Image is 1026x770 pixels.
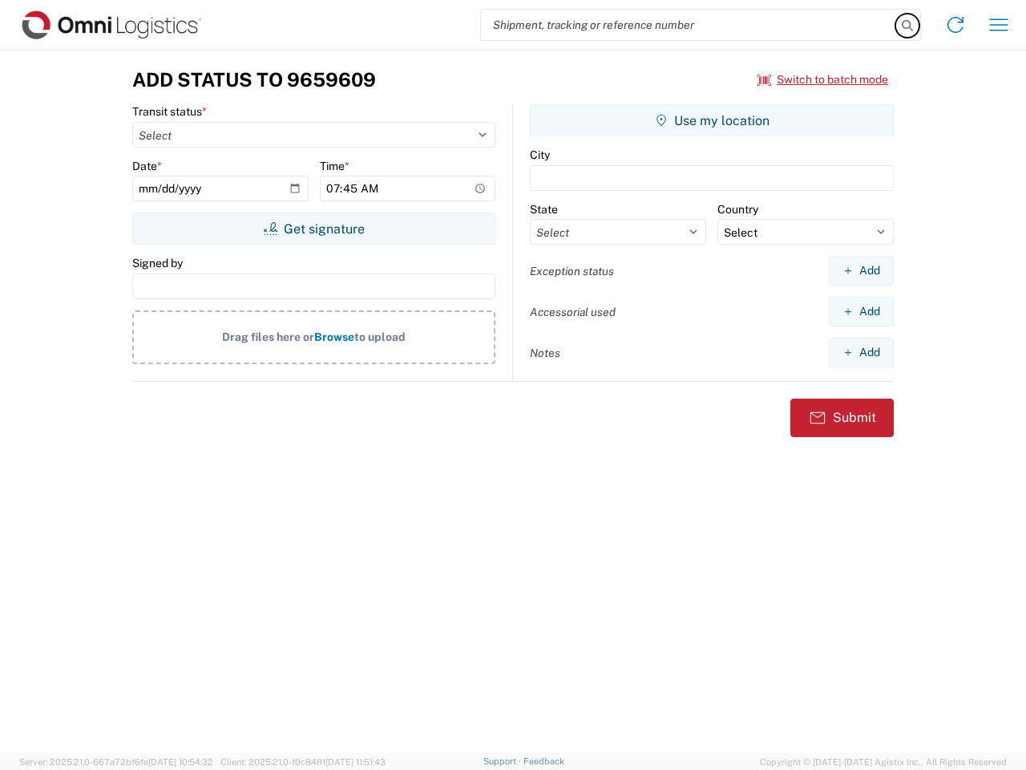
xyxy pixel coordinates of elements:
[829,297,894,326] button: Add
[132,104,207,119] label: Transit status
[148,757,213,767] span: [DATE] 10:54:32
[530,264,614,278] label: Exception status
[320,159,349,173] label: Time
[530,104,894,136] button: Use my location
[222,330,314,343] span: Drag files here or
[760,755,1007,769] span: Copyright © [DATE]-[DATE] Agistix Inc., All Rights Reserved
[132,68,376,91] h3: Add Status to 9659609
[19,757,213,767] span: Server: 2025.21.0-667a72bf6fa
[132,159,162,173] label: Date
[325,757,386,767] span: [DATE] 11:51:43
[132,256,183,270] label: Signed by
[530,305,616,319] label: Accessorial used
[132,213,495,245] button: Get signature
[354,330,406,343] span: to upload
[829,338,894,367] button: Add
[717,202,758,217] label: Country
[829,256,894,286] button: Add
[790,399,894,437] button: Submit
[757,67,888,93] button: Switch to batch mode
[530,148,550,162] label: City
[481,10,896,40] input: Shipment, tracking or reference number
[483,756,523,766] a: Support
[220,757,386,767] span: Client: 2025.21.0-f0c8481
[523,756,564,766] a: Feedback
[530,346,560,360] label: Notes
[314,330,354,343] span: Browse
[530,202,558,217] label: State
